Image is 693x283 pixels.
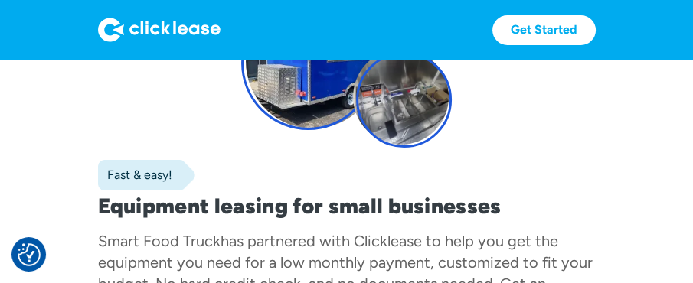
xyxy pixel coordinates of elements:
[98,194,596,218] h1: Equipment leasing for small businesses
[98,18,221,42] img: Logo
[18,243,41,266] button: Consent Preferences
[98,168,172,183] div: Fast & easy!
[492,15,596,45] a: Get Started
[18,243,41,266] img: Revisit consent button
[98,232,221,250] div: Smart Food Truck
